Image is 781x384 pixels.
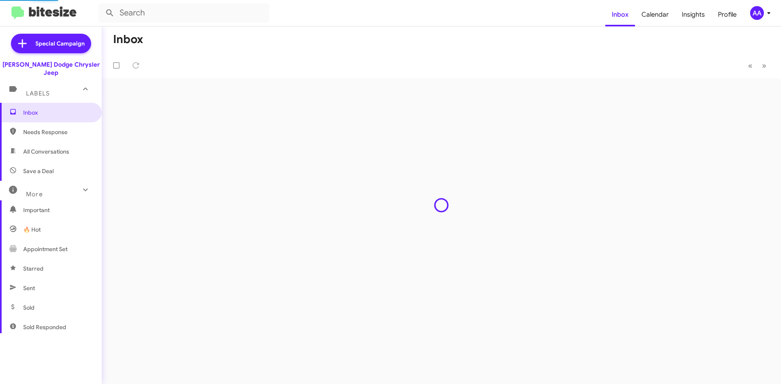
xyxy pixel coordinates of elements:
[35,39,85,48] span: Special Campaign
[711,3,743,26] a: Profile
[762,61,766,71] span: »
[23,206,92,214] span: Important
[23,148,69,156] span: All Conversations
[23,284,35,292] span: Sent
[23,108,92,117] span: Inbox
[743,6,772,20] button: AA
[23,245,68,253] span: Appointment Set
[757,57,771,74] button: Next
[23,304,35,312] span: Sold
[98,3,269,23] input: Search
[744,57,771,74] nav: Page navigation example
[675,3,711,26] a: Insights
[113,33,143,46] h1: Inbox
[743,57,757,74] button: Previous
[26,191,43,198] span: More
[11,34,91,53] a: Special Campaign
[750,6,764,20] div: AA
[635,3,675,26] a: Calendar
[605,3,635,26] a: Inbox
[23,128,92,136] span: Needs Response
[23,226,41,234] span: 🔥 Hot
[23,167,54,175] span: Save a Deal
[23,323,66,331] span: Sold Responded
[26,90,50,97] span: Labels
[23,265,44,273] span: Starred
[748,61,753,71] span: «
